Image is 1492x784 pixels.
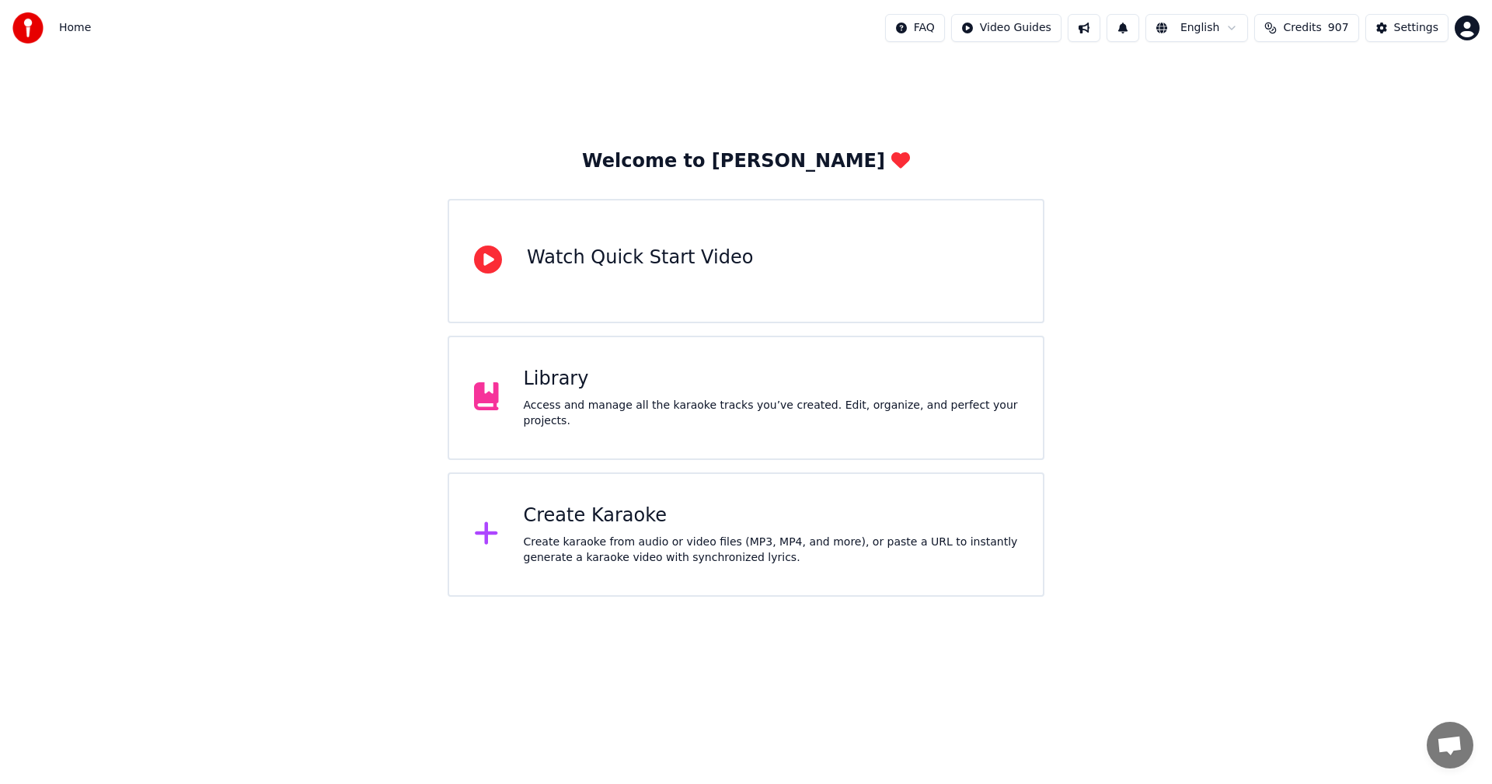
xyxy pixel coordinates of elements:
button: Credits907 [1254,14,1358,42]
div: Settings [1394,20,1438,36]
button: Video Guides [951,14,1061,42]
div: Library [524,367,1019,392]
nav: breadcrumb [59,20,91,36]
span: Credits [1283,20,1321,36]
div: Create Karaoke [524,504,1019,528]
button: Settings [1365,14,1448,42]
div: Watch Quick Start Video [527,246,753,270]
div: Create karaoke from audio or video files (MP3, MP4, and more), or paste a URL to instantly genera... [524,535,1019,566]
span: 907 [1328,20,1349,36]
button: FAQ [885,14,945,42]
div: Avoin keskustelu [1427,722,1473,768]
span: Home [59,20,91,36]
img: youka [12,12,44,44]
div: Access and manage all the karaoke tracks you’ve created. Edit, organize, and perfect your projects. [524,398,1019,429]
div: Welcome to [PERSON_NAME] [582,149,910,174]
